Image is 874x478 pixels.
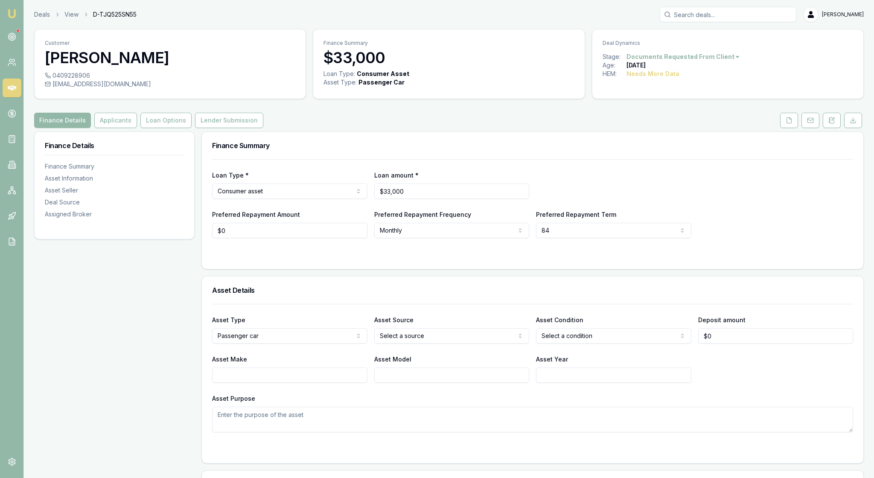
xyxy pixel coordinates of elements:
[357,70,409,78] div: Consumer Asset
[626,61,646,70] div: [DATE]
[64,10,79,19] a: View
[212,223,367,238] input: $
[536,211,616,218] label: Preferred Repayment Term
[34,10,137,19] nav: breadcrumb
[374,184,530,199] input: $
[212,395,255,402] label: Asset Purpose
[34,10,50,19] a: Deals
[536,356,568,363] label: Asset Year
[45,71,295,80] div: 0409228906
[193,113,265,128] a: Lender Submission
[603,52,626,61] div: Stage:
[45,49,295,66] h3: [PERSON_NAME]
[603,70,626,78] div: HEM:
[626,52,740,61] button: Documents Requested From Client
[139,113,193,128] a: Loan Options
[140,113,192,128] button: Loan Options
[323,40,574,47] p: Finance Summary
[603,61,626,70] div: Age:
[34,113,91,128] button: Finance Details
[195,113,263,128] button: Lender Submission
[45,198,184,207] div: Deal Source
[212,142,853,149] h3: Finance Summary
[212,172,249,179] label: Loan Type *
[45,186,184,195] div: Asset Seller
[660,7,796,22] input: Search deals
[212,287,853,294] h3: Asset Details
[212,356,247,363] label: Asset Make
[45,174,184,183] div: Asset Information
[698,316,746,324] label: Deposit amount
[323,70,355,78] div: Loan Type:
[7,9,17,19] img: emu-icon-u.png
[536,316,583,324] label: Asset Condition
[212,316,245,324] label: Asset Type
[93,113,139,128] a: Applicants
[626,70,679,78] div: Needs More Data
[603,40,853,47] p: Deal Dynamics
[93,10,137,19] span: D-TJQ525SN55
[212,211,300,218] label: Preferred Repayment Amount
[374,211,471,218] label: Preferred Repayment Frequency
[323,78,357,87] div: Asset Type :
[45,80,295,88] div: [EMAIL_ADDRESS][DOMAIN_NAME]
[45,210,184,219] div: Assigned Broker
[358,78,405,87] div: Passenger Car
[374,356,411,363] label: Asset Model
[45,142,184,149] h3: Finance Details
[374,172,419,179] label: Loan amount *
[94,113,137,128] button: Applicants
[698,328,854,344] input: $
[34,113,93,128] a: Finance Details
[822,11,864,18] span: [PERSON_NAME]
[45,162,184,171] div: Finance Summary
[374,316,414,324] label: Asset Source
[323,49,574,66] h3: $33,000
[45,40,295,47] p: Customer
